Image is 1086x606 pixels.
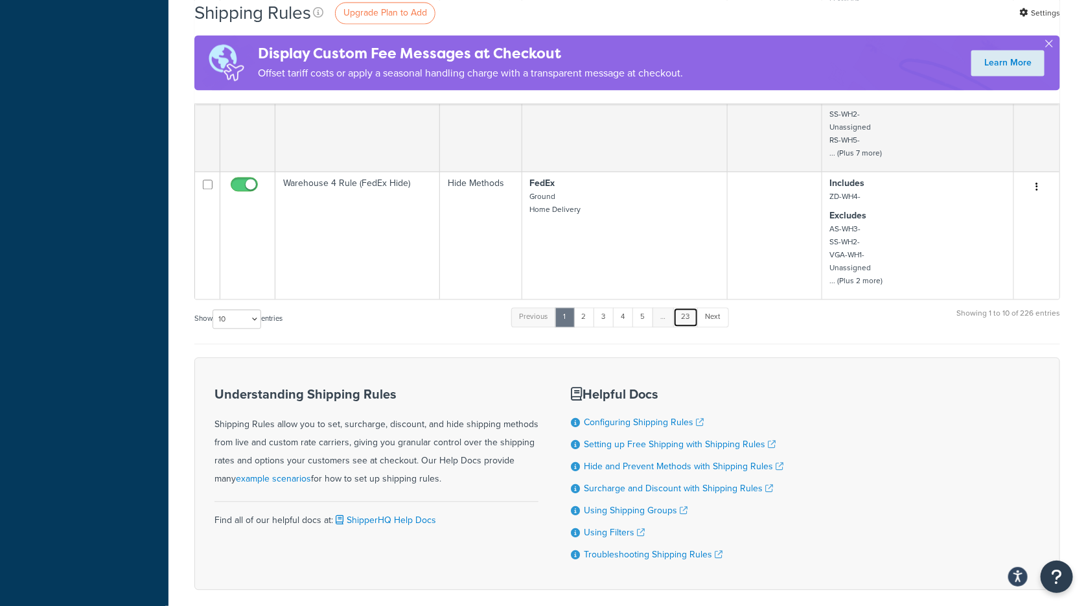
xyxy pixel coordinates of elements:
[830,95,883,159] small: AS-WH3- SS-WH2- Unassigned RS-WH5- ... (Plus 7 more)
[571,387,783,401] h3: Helpful Docs
[335,2,435,24] a: Upgrade Plan to Add
[511,307,557,327] a: Previous
[584,437,776,451] a: Setting up Free Shipping with Shipping Rules
[956,306,1060,334] div: Showing 1 to 10 of 226 entries
[275,43,440,171] td: Warehouse 4 Rule (ZD-WH4)
[194,309,283,329] label: Show entries
[214,387,538,401] h3: Understanding Shipping Rules
[613,307,634,327] a: 4
[584,526,645,539] a: Using Filters
[236,472,311,485] a: example scenarios
[653,307,675,327] a: …
[530,191,581,215] small: Ground Home Delivery
[971,50,1045,76] a: Learn More
[214,501,538,530] div: Find all of our helpful docs at:
[275,171,440,299] td: Warehouse 4 Rule (FedEx Hide)
[830,191,861,202] small: ZD-WH4-
[584,504,687,517] a: Using Shipping Groups
[673,307,699,327] a: 23
[333,513,436,527] a: ShipperHQ Help Docs
[584,415,704,429] a: Configuring Shipping Rules
[194,35,258,90] img: duties-banner-06bc72dcb5fe05cb3f9472aba00be2ae8eb53ab6f0d8bb03d382ba314ac3c341.png
[258,64,683,82] p: Offset tariff costs or apply a seasonal handling charge with a transparent message at checkout.
[830,223,883,286] small: AS-WH3- SS-WH2- VGA-WH1- Unassigned ... (Plus 2 more)
[1041,561,1073,593] button: Open Resource Center
[258,43,683,64] h4: Display Custom Fee Messages at Checkout
[343,6,427,19] span: Upgrade Plan to Add
[584,460,783,473] a: Hide and Prevent Methods with Shipping Rules
[214,387,538,488] div: Shipping Rules allow you to set, surcharge, discount, and hide shipping methods from live and cus...
[584,482,773,495] a: Surcharge and Discount with Shipping Rules
[440,171,522,299] td: Hide Methods
[830,209,867,222] strong: Excludes
[594,307,614,327] a: 3
[830,176,865,190] strong: Includes
[555,307,575,327] a: 1
[1019,4,1060,22] a: Settings
[213,309,261,329] select: Showentries
[632,307,654,327] a: 5
[584,548,722,561] a: Troubleshooting Shipping Rules
[697,307,729,327] a: Next
[573,307,595,327] a: 2
[440,43,522,171] td: Override Rate
[530,176,555,190] strong: FedEx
